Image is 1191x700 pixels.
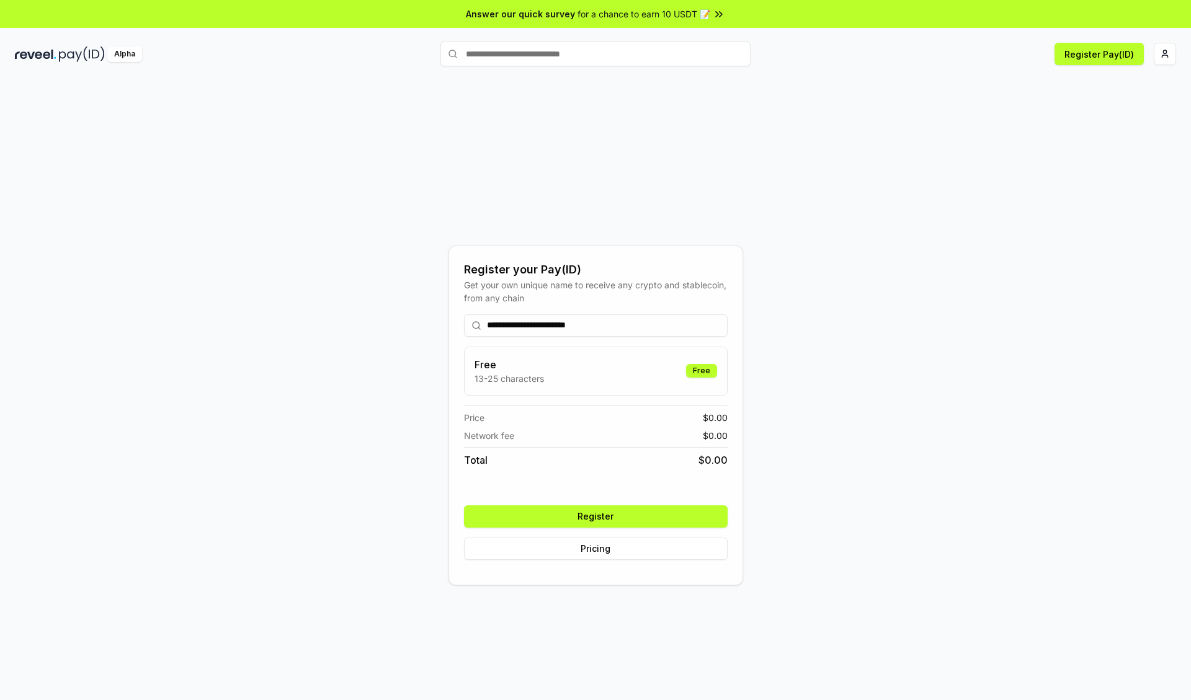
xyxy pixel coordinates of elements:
[698,453,728,467] span: $ 0.00
[464,429,514,442] span: Network fee
[464,505,728,528] button: Register
[703,429,728,442] span: $ 0.00
[464,411,484,424] span: Price
[107,47,142,62] div: Alpha
[464,278,728,304] div: Get your own unique name to receive any crypto and stablecoin, from any chain
[15,47,56,62] img: reveel_dark
[475,357,544,372] h3: Free
[59,47,105,62] img: pay_id
[464,453,488,467] span: Total
[686,364,717,378] div: Free
[1055,43,1144,65] button: Register Pay(ID)
[464,261,728,278] div: Register your Pay(ID)
[466,7,575,20] span: Answer our quick survey
[475,372,544,385] p: 13-25 characters
[703,411,728,424] span: $ 0.00
[464,538,728,560] button: Pricing
[578,7,710,20] span: for a chance to earn 10 USDT 📝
